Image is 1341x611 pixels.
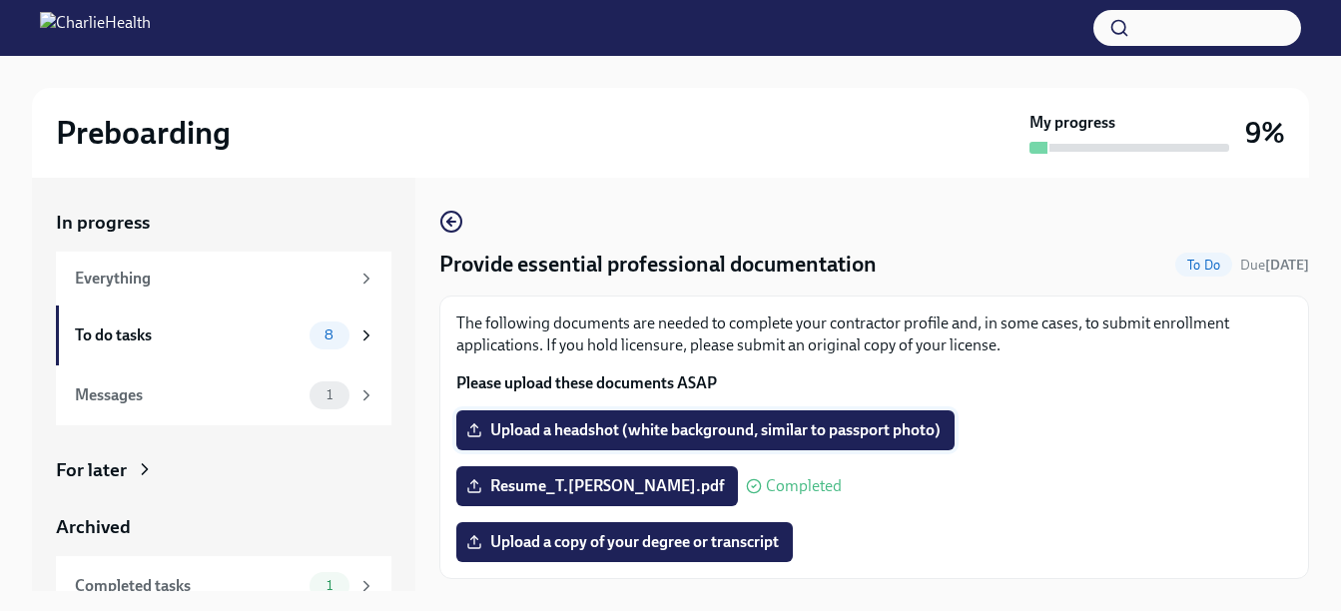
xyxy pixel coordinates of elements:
strong: Please upload these documents ASAP [456,373,717,392]
span: 8 [313,327,345,342]
div: Completed tasks [75,575,302,597]
label: Upload a copy of your degree or transcript [456,522,793,562]
div: To do tasks [75,324,302,346]
a: Messages1 [56,365,391,425]
span: Upload a headshot (white background, similar to passport photo) [470,420,941,440]
a: To do tasks8 [56,305,391,365]
span: Upload a copy of your degree or transcript [470,532,779,552]
h4: Provide essential professional documentation [439,250,877,280]
span: Completed [766,478,842,494]
div: Everything [75,268,349,290]
a: In progress [56,210,391,236]
div: For later [56,457,127,483]
span: 1 [315,578,344,593]
strong: [DATE] [1265,257,1309,274]
a: For later [56,457,391,483]
div: Messages [75,384,302,406]
a: Everything [56,252,391,305]
a: Archived [56,514,391,540]
span: 1 [315,387,344,402]
h2: Preboarding [56,113,231,153]
strong: My progress [1029,112,1115,134]
span: October 7th, 2025 08:00 [1240,256,1309,275]
label: Upload a headshot (white background, similar to passport photo) [456,410,955,450]
p: The following documents are needed to complete your contractor profile and, in some cases, to sub... [456,312,1292,356]
img: CharlieHealth [40,12,151,44]
h3: 9% [1245,115,1285,151]
span: To Do [1175,258,1232,273]
label: Resume_T.[PERSON_NAME].pdf [456,466,738,506]
span: Resume_T.[PERSON_NAME].pdf [470,476,724,496]
span: Due [1240,257,1309,274]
